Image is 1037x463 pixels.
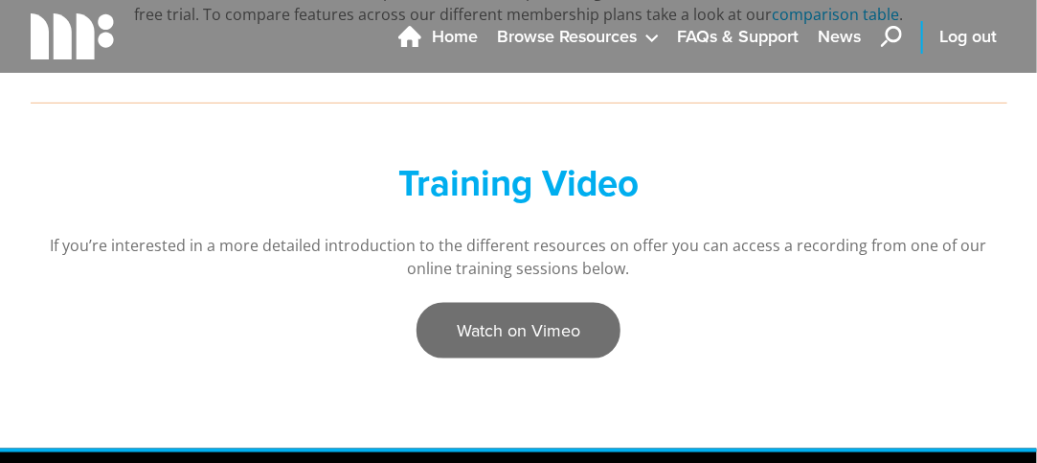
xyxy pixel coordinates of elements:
span: Home [433,24,479,50]
a: Watch on Vimeo [417,303,620,359]
span: Log out [940,24,998,50]
p: If you’re interested in a more detailed introduction to the different resources on offer you can ... [31,234,1007,280]
span: News [819,24,862,50]
span: Browse Resources [498,24,638,50]
h2: Training Video [146,161,892,205]
span: FAQs & Support [678,24,800,50]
